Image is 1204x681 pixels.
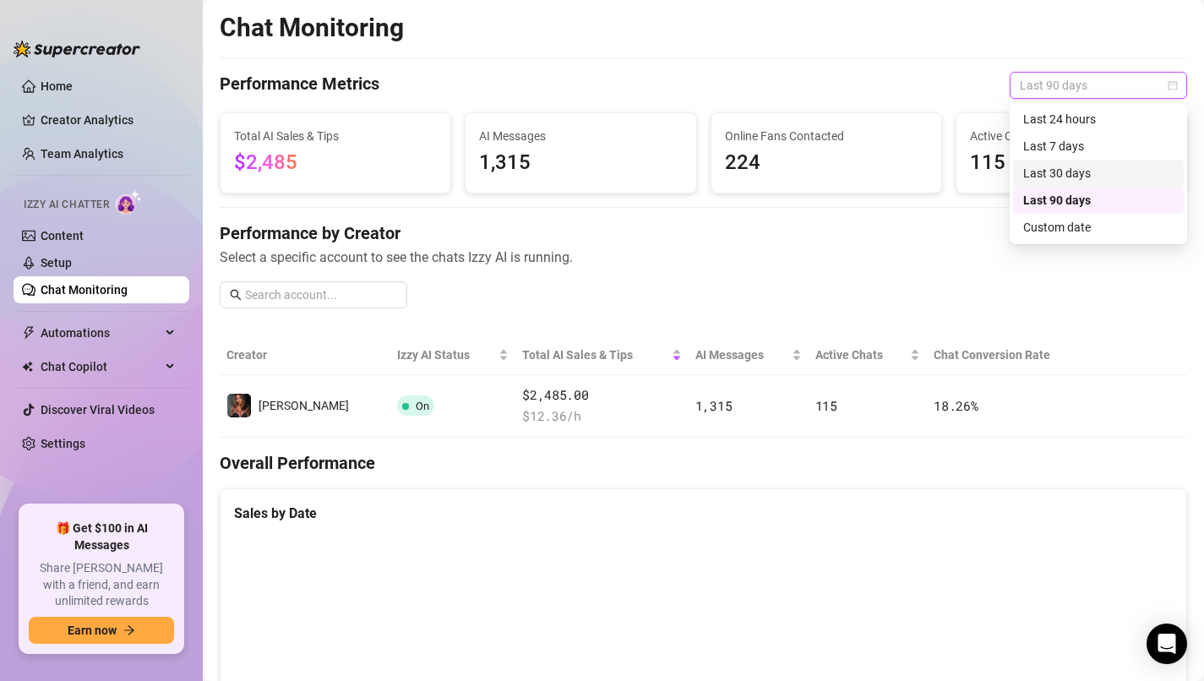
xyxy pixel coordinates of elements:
span: 1,315 [695,397,733,414]
span: Online Fans Contacted [725,127,928,145]
div: Custom date [1013,214,1184,241]
div: Last 7 days [1023,137,1174,155]
img: Denise [227,394,251,417]
span: $2,485.00 [522,385,682,406]
h4: Overall Performance [220,451,1187,475]
h4: Performance Metrics [220,72,379,99]
div: Last 7 days [1013,133,1184,160]
span: Active Chats [815,346,907,364]
a: Team Analytics [41,147,123,161]
span: Active Chats [970,127,1173,145]
div: Last 24 hours [1013,106,1184,133]
a: Content [41,229,84,242]
div: Open Intercom Messenger [1147,624,1187,664]
span: Last 90 days [1020,73,1177,98]
span: On [416,400,429,412]
div: Custom date [1023,218,1174,237]
span: Share [PERSON_NAME] with a friend, and earn unlimited rewards [29,560,174,610]
a: Chat Monitoring [41,283,128,297]
a: Settings [41,437,85,450]
span: AI Messages [479,127,682,145]
button: Earn nowarrow-right [29,617,174,644]
img: AI Chatter [116,190,142,215]
img: logo-BBDzfeDw.svg [14,41,140,57]
span: arrow-right [123,624,135,636]
th: AI Messages [689,335,809,375]
span: [PERSON_NAME] [259,399,349,412]
h4: Performance by Creator [220,221,1187,245]
span: Earn now [68,624,117,637]
span: Total AI Sales & Tips [234,127,437,145]
div: Sales by Date [234,503,1173,524]
h2: Chat Monitoring [220,12,404,44]
a: Home [41,79,73,93]
a: Creator Analytics [41,106,176,133]
span: Chat Copilot [41,353,161,380]
img: Chat Copilot [22,361,33,373]
span: Total AI Sales & Tips [522,346,668,364]
span: Izzy AI Status [397,346,495,364]
span: 224 [725,147,928,179]
div: Last 90 days [1023,191,1174,210]
a: Discover Viral Videos [41,403,155,417]
div: Last 30 days [1023,164,1174,183]
div: Last 90 days [1013,187,1184,214]
div: Last 30 days [1013,160,1184,187]
div: Last 24 hours [1023,110,1174,128]
th: Izzy AI Status [390,335,515,375]
span: $2,485 [234,150,297,174]
th: Total AI Sales & Tips [515,335,689,375]
span: $ 12.36 /h [522,406,682,427]
span: Automations [41,319,161,346]
span: 18.26 % [934,397,978,414]
span: 115 [815,397,837,414]
span: Select a specific account to see the chats Izzy AI is running. [220,247,1187,268]
span: calendar [1168,80,1178,90]
span: Izzy AI Chatter [24,197,109,213]
span: 1,315 [479,147,682,179]
input: Search account... [245,286,397,304]
span: search [230,289,242,301]
th: Creator [220,335,390,375]
th: Active Chats [809,335,928,375]
a: Setup [41,256,72,270]
th: Chat Conversion Rate [927,335,1090,375]
span: AI Messages [695,346,788,364]
span: 🎁 Get $100 in AI Messages [29,520,174,553]
span: 115 [970,147,1173,179]
span: thunderbolt [22,326,35,340]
